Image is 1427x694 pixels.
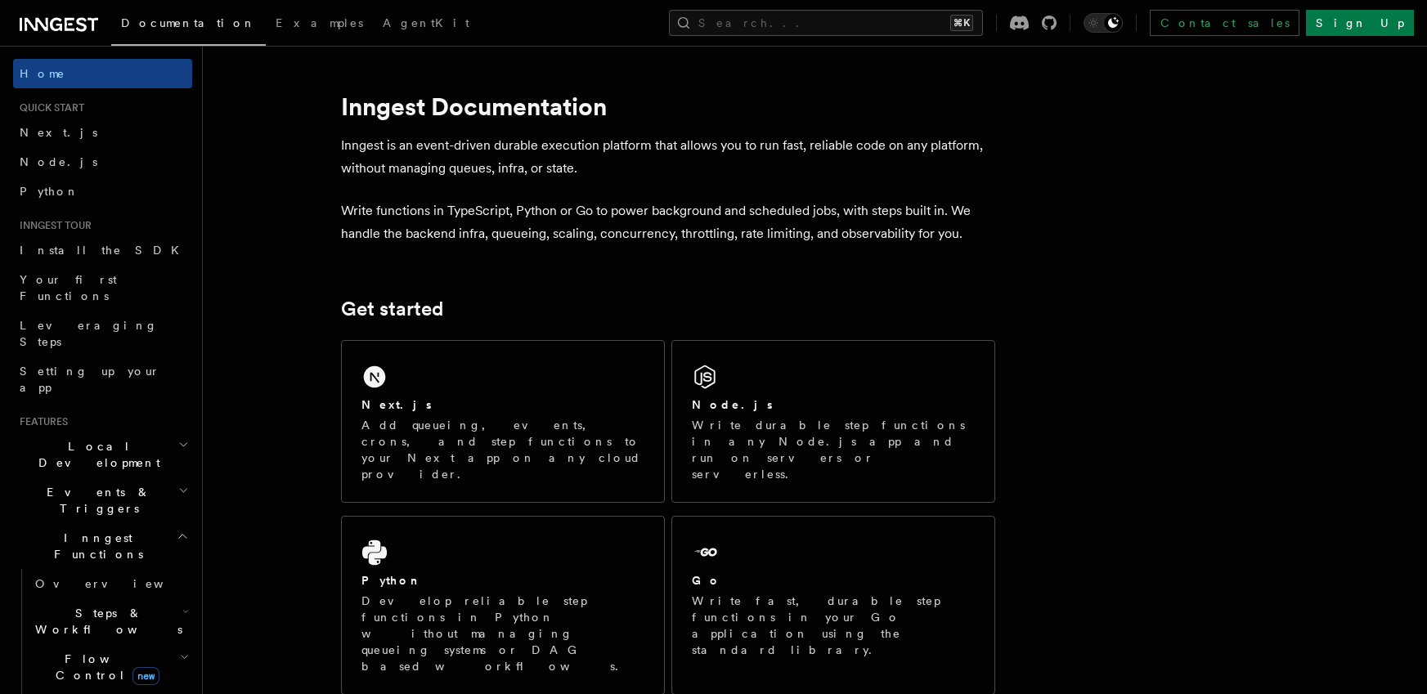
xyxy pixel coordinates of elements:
[361,572,422,589] h2: Python
[13,477,192,523] button: Events & Triggers
[13,523,192,569] button: Inngest Functions
[341,298,443,320] a: Get started
[20,65,65,82] span: Home
[20,126,97,139] span: Next.js
[669,10,983,36] button: Search...⌘K
[341,92,995,121] h1: Inngest Documentation
[1306,10,1414,36] a: Sign Up
[1084,13,1123,33] button: Toggle dark mode
[13,219,92,232] span: Inngest tour
[361,593,644,674] p: Develop reliable step functions in Python without managing queueing systems or DAG based workflows.
[361,396,432,413] h2: Next.js
[13,235,192,265] a: Install the SDK
[29,598,192,644] button: Steps & Workflows
[35,577,204,590] span: Overview
[13,438,178,471] span: Local Development
[692,593,975,658] p: Write fast, durable step functions in your Go application using the standard library.
[13,265,192,311] a: Your first Functions
[383,16,469,29] span: AgentKit
[121,16,256,29] span: Documentation
[29,651,180,683] span: Flow Control
[20,185,79,198] span: Python
[361,417,644,482] p: Add queueing, events, crons, and step functions to your Next app on any cloud provider.
[13,484,178,517] span: Events & Triggers
[13,118,192,147] a: Next.js
[13,311,192,356] a: Leveraging Steps
[20,319,158,348] span: Leveraging Steps
[950,15,973,31] kbd: ⌘K
[692,417,975,482] p: Write durable step functions in any Node.js app and run on servers or serverless.
[29,605,182,638] span: Steps & Workflows
[20,155,97,168] span: Node.js
[341,134,995,180] p: Inngest is an event-driven durable execution platform that allows you to run fast, reliable code ...
[276,16,363,29] span: Examples
[13,530,177,562] span: Inngest Functions
[29,569,192,598] a: Overview
[692,396,773,413] h2: Node.js
[692,572,721,589] h2: Go
[671,340,995,503] a: Node.jsWrite durable step functions in any Node.js app and run on servers or serverless.
[13,432,192,477] button: Local Development
[13,177,192,206] a: Python
[13,415,68,428] span: Features
[20,273,117,302] span: Your first Functions
[373,5,479,44] a: AgentKit
[13,356,192,402] a: Setting up your app
[13,101,84,114] span: Quick start
[29,644,192,690] button: Flow Controlnew
[111,5,266,46] a: Documentation
[266,5,373,44] a: Examples
[132,667,159,685] span: new
[20,244,189,257] span: Install the SDK
[341,199,995,245] p: Write functions in TypeScript, Python or Go to power background and scheduled jobs, with steps bu...
[13,147,192,177] a: Node.js
[341,340,665,503] a: Next.jsAdd queueing, events, crons, and step functions to your Next app on any cloud provider.
[1150,10,1299,36] a: Contact sales
[20,365,160,394] span: Setting up your app
[13,59,192,88] a: Home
